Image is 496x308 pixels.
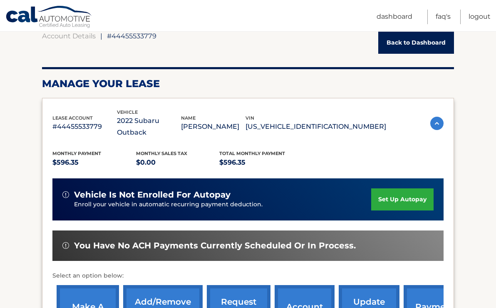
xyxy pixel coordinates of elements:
p: Enroll your vehicle in automatic recurring payment deduction. [74,200,371,209]
span: You have no ACH payments currently scheduled or in process. [74,240,356,251]
span: Monthly sales Tax [136,150,187,156]
img: alert-white.svg [62,191,69,198]
a: Logout [469,10,491,24]
a: Back to Dashboard [378,32,454,54]
p: $596.35 [52,157,136,168]
a: Cal Automotive [5,5,93,30]
span: vehicle is not enrolled for autopay [74,190,231,200]
span: | [100,32,102,40]
a: set up autopay [371,188,434,210]
p: $0.00 [136,157,220,168]
span: Total Monthly Payment [219,150,285,156]
span: Monthly Payment [52,150,101,156]
span: lease account [52,115,93,121]
a: FAQ's [436,10,451,24]
img: alert-white.svg [62,242,69,249]
span: name [181,115,196,121]
span: #44455533779 [107,32,156,40]
p: #44455533779 [52,121,117,133]
p: [PERSON_NAME] [181,121,246,133]
p: [US_VEHICLE_IDENTIFICATION_NUMBER] [246,121,386,133]
p: 2022 Subaru Outback [117,115,181,138]
p: $596.35 [219,157,303,168]
span: vin [246,115,254,121]
img: accordion-active.svg [430,117,444,130]
p: Select an option below: [52,271,444,281]
a: Account Details [42,32,96,40]
span: vehicle [117,109,138,115]
a: Dashboard [377,10,412,24]
h2: Manage Your Lease [42,78,454,90]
